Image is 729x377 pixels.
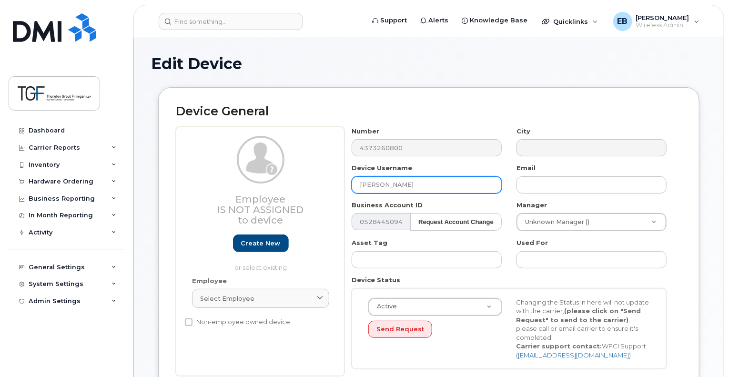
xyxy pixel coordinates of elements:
label: Employee [192,276,227,285]
label: Non-employee owned device [185,316,290,328]
a: [EMAIL_ADDRESS][DOMAIN_NAME] [518,351,629,359]
strong: Carrier support contact: [516,342,602,350]
span: Is not assigned [218,204,304,215]
h2: Device General [176,105,682,118]
h1: Edit Device [151,55,707,72]
strong: Request Account Change [418,218,494,225]
a: Unknown Manager () [517,214,666,231]
label: Device Username [352,163,412,173]
p: or select existing [192,263,329,272]
label: Manager [516,201,547,210]
label: City [516,127,530,136]
label: Business Account ID [352,201,423,210]
label: Device Status [352,275,400,285]
span: Unknown Manager () [519,218,589,226]
label: Asset Tag [352,238,387,247]
a: Select employee [192,289,329,308]
a: Active [369,298,502,316]
strong: (please click on "Send Request" to send to the carrier) [516,307,641,324]
button: Request Account Change [410,213,502,231]
label: Number [352,127,379,136]
h3: Employee [192,194,329,225]
label: Used For [516,238,548,247]
span: Active [371,302,397,311]
span: to device [238,214,283,226]
button: Send Request [368,321,432,338]
span: Select employee [200,294,254,303]
input: Non-employee owned device [185,318,192,326]
div: Changing the Status in here will not update with the carrier, , please call or email carrier to e... [509,298,658,360]
label: Email [516,163,536,173]
a: Create new [233,234,289,252]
